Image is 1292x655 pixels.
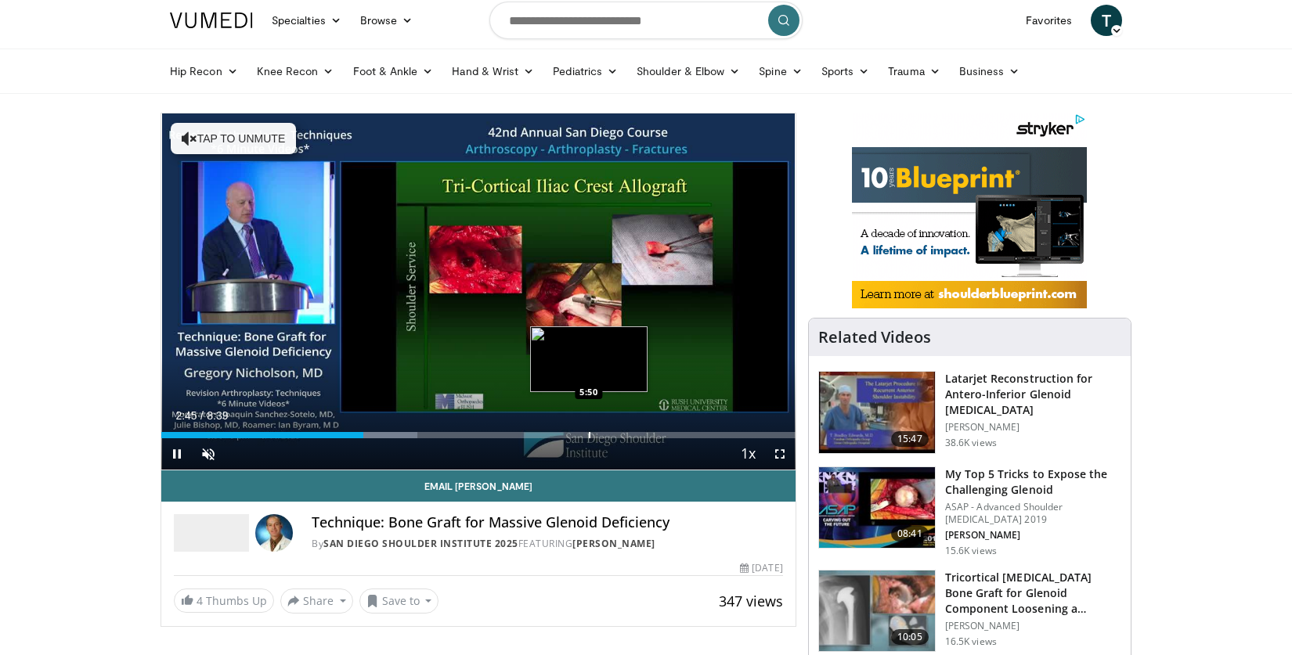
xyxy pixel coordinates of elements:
a: Business [950,56,1030,87]
button: Playback Rate [733,438,764,470]
a: Email [PERSON_NAME] [161,470,796,502]
a: Specialties [262,5,351,36]
a: Sports [812,56,879,87]
a: [PERSON_NAME] [572,537,655,550]
a: Knee Recon [247,56,344,87]
iframe: Advertisement [852,113,1087,308]
a: Trauma [879,56,950,87]
img: 38708_0000_3.png.150x105_q85_crop-smart_upscale.jpg [819,372,935,453]
h4: Technique: Bone Graft for Massive Glenoid Deficiency [312,514,783,531]
img: San Diego Shoulder Institute 2025 [174,514,249,552]
p: ASAP - Advanced Shoulder [MEDICAL_DATA] 2019 [945,501,1121,526]
a: 15:47 Latarjet Reconstruction for Antero-Inferior Glenoid [MEDICAL_DATA] [PERSON_NAME] 38.6K views [818,371,1121,454]
img: b61a968a-1fa8-450f-8774-24c9f99181bb.150x105_q85_crop-smart_upscale.jpg [819,467,935,549]
video-js: Video Player [161,113,796,470]
p: [PERSON_NAME] [945,620,1121,632]
a: Favorites [1016,5,1081,36]
button: Fullscreen [764,438,796,470]
span: 8:39 [207,409,228,422]
a: 4 Thumbs Up [174,588,274,613]
span: 347 views [719,592,783,610]
p: [PERSON_NAME] [945,421,1121,434]
p: [PERSON_NAME] [945,529,1121,542]
a: 10:05 Tricortical [MEDICAL_DATA] Bone Graft for Glenoid Component Loosening a… [PERSON_NAME] 16.5... [818,570,1121,653]
h3: Tricortical [MEDICAL_DATA] Bone Graft for Glenoid Component Loosening a… [945,570,1121,617]
span: / [200,409,204,422]
a: 08:41 My Top 5 Tricks to Expose the Challenging Glenoid ASAP - Advanced Shoulder [MEDICAL_DATA] 2... [818,466,1121,557]
a: T [1091,5,1122,36]
button: Unmute [193,438,224,470]
div: Progress Bar [161,432,796,438]
h4: Related Videos [818,328,931,347]
div: [DATE] [740,561,782,575]
a: Hand & Wrist [442,56,543,87]
img: 54195_0000_3.png.150x105_q85_crop-smart_upscale.jpg [819,570,935,652]
a: Pediatrics [543,56,627,87]
p: 38.6K views [945,437,997,449]
span: 2:45 [175,409,197,422]
div: By FEATURING [312,537,783,551]
a: Spine [749,56,811,87]
img: VuMedi Logo [170,13,253,28]
a: Foot & Ankle [344,56,443,87]
button: Tap to unmute [171,123,296,154]
img: image.jpeg [530,326,648,392]
img: Avatar [255,514,293,552]
button: Save to [359,588,439,614]
p: 16.5K views [945,635,997,648]
h3: Latarjet Reconstruction for Antero-Inferior Glenoid [MEDICAL_DATA] [945,371,1121,418]
span: 15:47 [891,431,929,447]
a: Browse [351,5,423,36]
span: 10:05 [891,629,929,645]
span: 08:41 [891,526,929,542]
p: 15.6K views [945,545,997,557]
a: Hip Recon [161,56,247,87]
span: 4 [197,593,203,608]
h3: My Top 5 Tricks to Expose the Challenging Glenoid [945,466,1121,498]
input: Search topics, interventions [489,2,803,39]
a: San Diego Shoulder Institute 2025 [323,537,518,550]
button: Pause [161,438,193,470]
button: Share [280,588,353,614]
a: Shoulder & Elbow [627,56,749,87]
